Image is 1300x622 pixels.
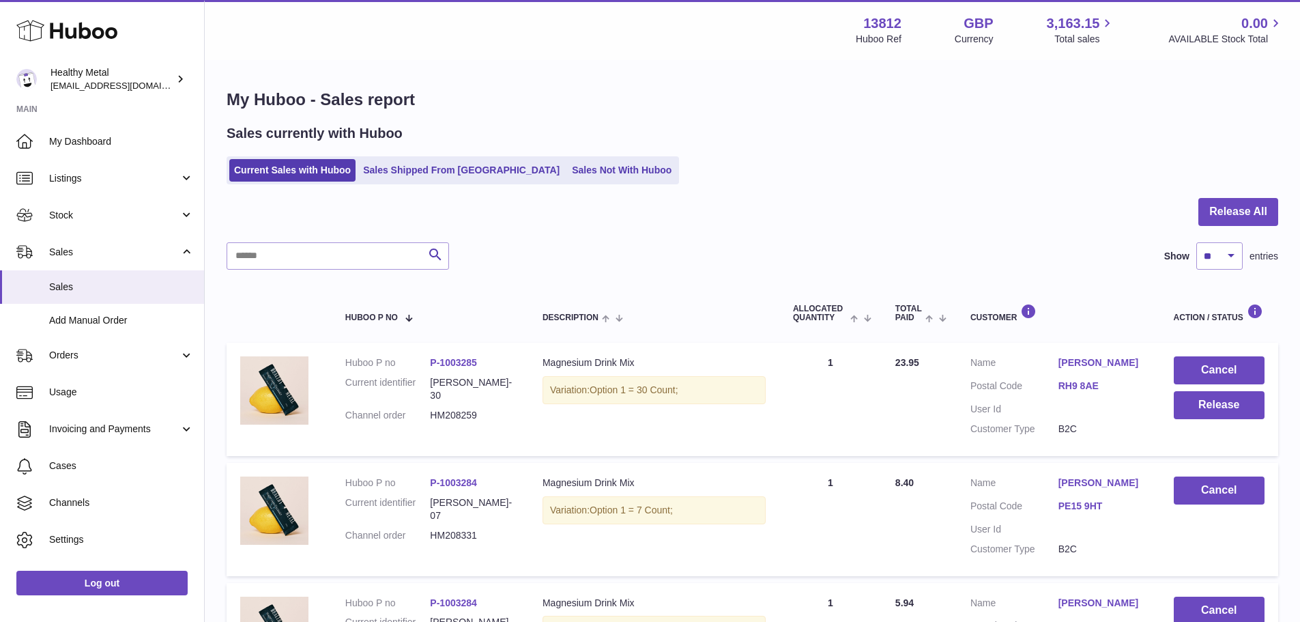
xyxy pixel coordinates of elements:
span: My Dashboard [49,135,194,148]
span: 5.94 [895,597,914,608]
td: 1 [779,463,882,576]
a: [PERSON_NAME] [1058,597,1146,610]
button: Release [1174,391,1265,419]
a: P-1003284 [430,597,477,608]
strong: 13812 [863,14,901,33]
span: Usage [49,386,194,399]
div: Huboo Ref [856,33,901,46]
dd: [PERSON_NAME]-30 [430,376,515,402]
span: Settings [49,533,194,546]
dt: Channel order [345,409,431,422]
dt: Postal Code [970,380,1058,396]
button: Release All [1198,198,1278,226]
button: Cancel [1174,477,1265,505]
span: Description [543,313,598,322]
img: Product_31.jpg [240,356,308,425]
span: Orders [49,349,179,362]
span: Total sales [1054,33,1115,46]
span: Sales [49,246,179,259]
dt: User Id [970,403,1058,416]
span: Option 1 = 7 Count; [590,505,673,515]
a: 0.00 AVAILABLE Stock Total [1168,14,1284,46]
dt: Name [970,597,1058,613]
span: [EMAIL_ADDRESS][DOMAIN_NAME] [50,80,201,91]
span: Stock [49,209,179,222]
dt: Customer Type [970,423,1058,436]
dt: Huboo P no [345,597,431,610]
a: Sales Shipped From [GEOGRAPHIC_DATA] [358,159,564,182]
div: Customer [970,304,1146,322]
span: 3,163.15 [1047,14,1100,33]
dt: Customer Type [970,543,1058,556]
h1: My Huboo - Sales report [227,89,1278,111]
dt: Channel order [345,529,431,542]
dt: User Id [970,523,1058,536]
a: 3,163.15 Total sales [1047,14,1116,46]
span: entries [1250,250,1278,263]
div: Healthy Metal [50,66,173,92]
div: Currency [955,33,994,46]
img: internalAdmin-13812@internal.huboo.com [16,69,37,89]
td: 1 [779,343,882,456]
dt: Postal Code [970,500,1058,516]
dt: Huboo P no [345,356,431,369]
div: Magnesium Drink Mix [543,356,766,369]
img: Product_31.jpg [240,477,308,545]
div: Variation: [543,496,766,524]
span: Listings [49,172,179,185]
a: [PERSON_NAME] [1058,477,1146,490]
dd: B2C [1058,423,1146,436]
span: 23.95 [895,357,919,368]
a: RH9 8AE [1058,380,1146,393]
dt: Name [970,356,1058,373]
span: AVAILABLE Stock Total [1168,33,1284,46]
label: Show [1164,250,1189,263]
dt: Huboo P no [345,477,431,490]
span: ALLOCATED Quantity [793,305,847,322]
span: Sales [49,281,194,294]
span: 8.40 [895,477,914,488]
div: Magnesium Drink Mix [543,477,766,490]
span: Cases [49,460,194,472]
dt: Current identifier [345,496,431,522]
span: Option 1 = 30 Count; [590,384,678,395]
dt: Current identifier [345,376,431,402]
a: Log out [16,571,188,595]
a: P-1003285 [430,357,477,368]
span: 0.00 [1241,14,1268,33]
a: Current Sales with Huboo [229,159,356,182]
a: P-1003284 [430,477,477,488]
strong: GBP [964,14,993,33]
span: Add Manual Order [49,314,194,327]
dd: HM208331 [430,529,515,542]
a: [PERSON_NAME] [1058,356,1146,369]
dt: Name [970,477,1058,493]
span: Channels [49,496,194,509]
dd: HM208259 [430,409,515,422]
div: Variation: [543,376,766,404]
div: Action / Status [1174,304,1265,322]
h2: Sales currently with Huboo [227,124,403,143]
a: Sales Not With Huboo [567,159,676,182]
span: Invoicing and Payments [49,423,179,436]
a: PE15 9HT [1058,500,1146,513]
span: Total paid [895,305,922,322]
button: Cancel [1174,356,1265,384]
div: Magnesium Drink Mix [543,597,766,610]
span: Huboo P no [345,313,398,322]
dd: [PERSON_NAME]-07 [430,496,515,522]
dd: B2C [1058,543,1146,556]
